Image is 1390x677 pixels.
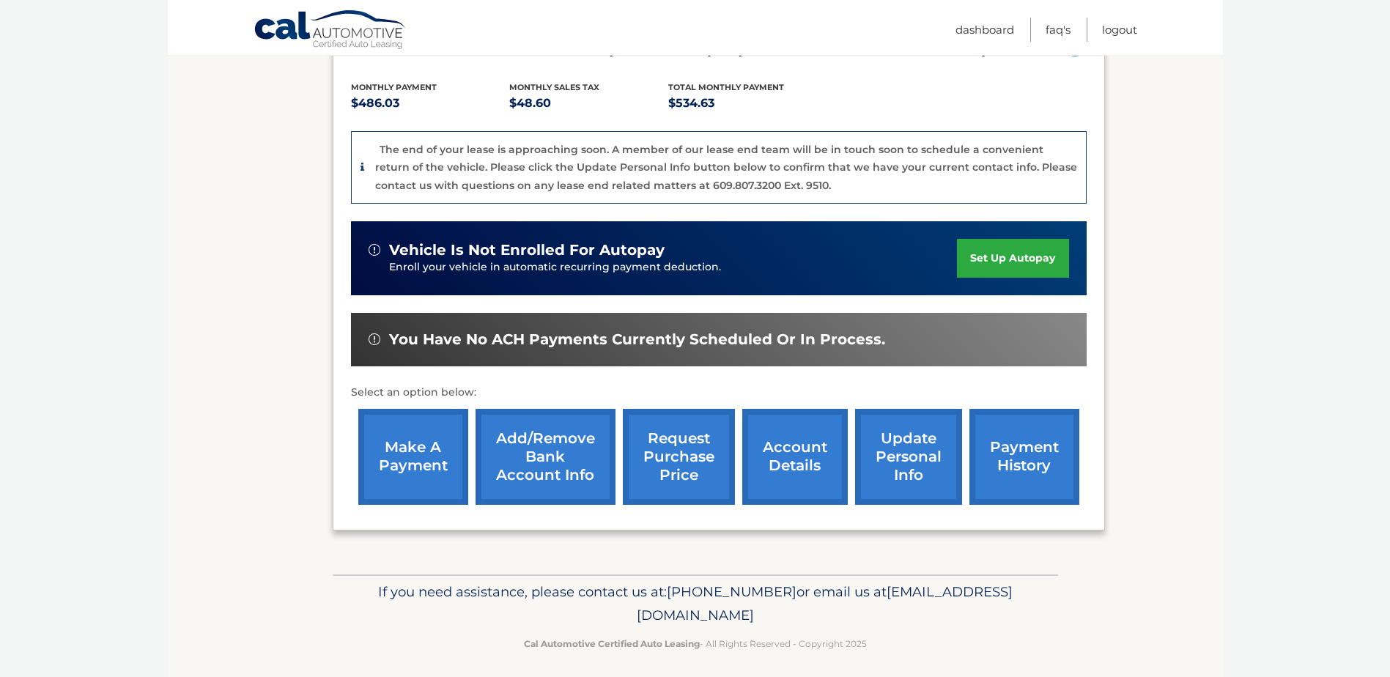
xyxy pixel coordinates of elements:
[369,333,380,345] img: alert-white.svg
[955,18,1014,42] a: Dashboard
[351,384,1087,402] p: Select an option below:
[668,93,827,114] p: $534.63
[855,409,962,505] a: update personal info
[623,409,735,505] a: request purchase price
[524,638,700,649] strong: Cal Automotive Certified Auto Leasing
[351,93,510,114] p: $486.03
[476,409,615,505] a: Add/Remove bank account info
[389,259,958,275] p: Enroll your vehicle in automatic recurring payment deduction.
[668,82,784,92] span: Total Monthly Payment
[369,244,380,256] img: alert-white.svg
[389,330,885,349] span: You have no ACH payments currently scheduled or in process.
[375,143,1077,192] p: The end of your lease is approaching soon. A member of our lease end team will be in touch soon t...
[342,636,1049,651] p: - All Rights Reserved - Copyright 2025
[509,82,599,92] span: Monthly sales Tax
[358,409,468,505] a: make a payment
[351,82,437,92] span: Monthly Payment
[1102,18,1137,42] a: Logout
[509,93,668,114] p: $48.60
[957,239,1068,278] a: set up autopay
[1046,18,1071,42] a: FAQ's
[667,583,796,600] span: [PHONE_NUMBER]
[389,241,665,259] span: vehicle is not enrolled for autopay
[342,580,1049,627] p: If you need assistance, please contact us at: or email us at
[742,409,848,505] a: account details
[969,409,1079,505] a: payment history
[254,10,407,52] a: Cal Automotive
